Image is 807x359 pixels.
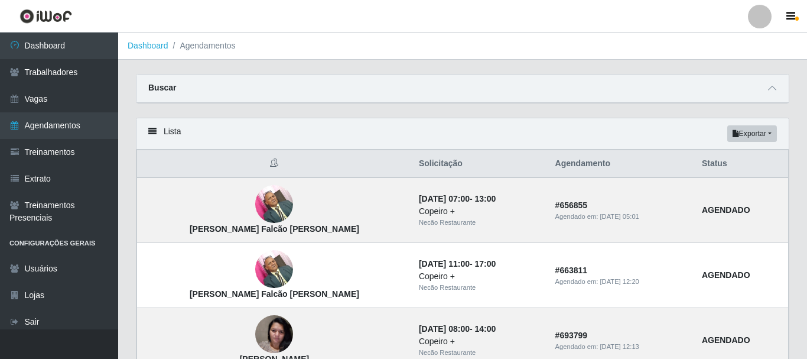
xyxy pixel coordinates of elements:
img: CoreUI Logo [19,9,72,24]
li: Agendamentos [168,40,236,52]
time: [DATE] 12:13 [600,343,639,350]
div: Necão Restaurante [419,348,541,358]
strong: AGENDADO [702,335,750,345]
div: Copeiro + [419,335,541,348]
strong: AGENDADO [702,205,750,215]
time: [DATE] 11:00 [419,259,470,269]
time: [DATE] 08:00 [419,324,470,334]
strong: # 663811 [555,266,588,275]
strong: - [419,194,496,203]
button: Exportar [727,125,777,142]
div: Copeiro + [419,205,541,218]
time: [DATE] 12:20 [600,278,639,285]
strong: AGENDADO [702,270,750,280]
strong: Buscar [148,83,176,92]
time: [DATE] 05:01 [600,213,639,220]
img: Averaldo da Costa Falcão Oliveira [255,244,293,295]
time: 13:00 [475,194,496,203]
strong: # 656855 [555,200,588,210]
strong: [PERSON_NAME] Falcão [PERSON_NAME] [190,289,359,299]
div: Agendado em: [555,212,688,222]
strong: [PERSON_NAME] Falcão [PERSON_NAME] [190,224,359,234]
div: Necão Restaurante [419,218,541,228]
div: Agendado em: [555,342,688,352]
strong: # 693799 [555,331,588,340]
strong: - [419,259,496,269]
time: 17:00 [475,259,496,269]
nav: breadcrumb [118,33,807,60]
time: [DATE] 07:00 [419,194,470,203]
div: Necão Restaurante [419,283,541,293]
a: Dashboard [128,41,168,50]
th: Status [695,150,789,178]
div: Agendado em: [555,277,688,287]
th: Solicitação [412,150,548,178]
strong: - [419,324,496,334]
div: Lista [136,118,789,150]
div: Copeiro + [419,270,541,283]
time: 14:00 [475,324,496,334]
th: Agendamento [548,150,695,178]
img: Averaldo da Costa Falcão Oliveira [255,179,293,229]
